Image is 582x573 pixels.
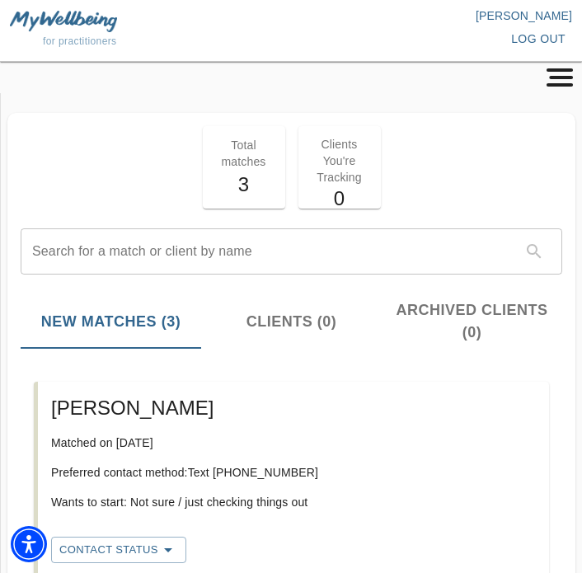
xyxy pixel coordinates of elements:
[213,171,275,198] h5: 3
[51,537,186,563] button: Contact Status
[11,526,47,562] div: Accessibility Menu
[392,299,552,344] span: Archived Clients (0)
[10,11,117,31] img: MyWellbeing
[213,137,275,170] p: Total matches
[51,395,536,421] h5: [PERSON_NAME]
[43,35,117,47] span: for practitioners
[211,311,372,333] span: Clients (0)
[51,464,536,481] p: Preferred contact method: Text [PHONE_NUMBER]
[31,311,191,333] span: New Matches (3)
[308,186,371,212] h5: 0
[291,7,572,24] p: [PERSON_NAME]
[51,494,536,510] p: Wants to start: Not sure / just checking things out
[51,434,536,451] p: Matched on [DATE]
[308,136,371,186] p: Clients You're Tracking
[511,29,566,49] span: log out
[59,540,178,560] span: Contact Status
[505,24,572,54] button: log out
